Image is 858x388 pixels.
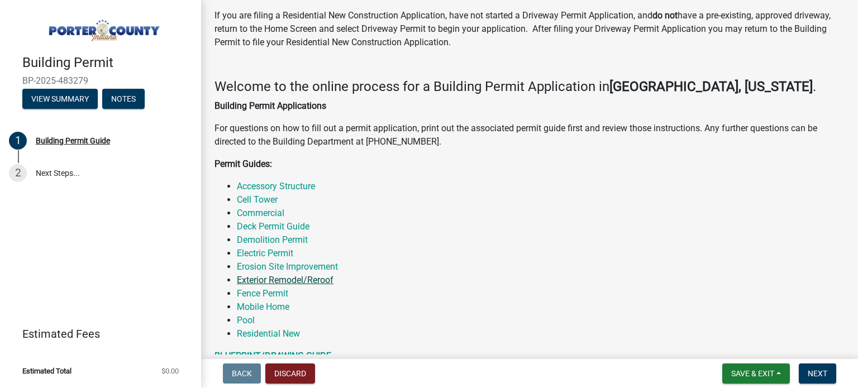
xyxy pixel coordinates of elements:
[237,315,255,325] a: Pool
[22,55,192,71] h4: Building Permit
[214,79,845,95] h4: Welcome to the online process for a Building Permit Application in .
[237,301,289,312] a: Mobile Home
[731,369,774,378] span: Save & Exit
[9,164,27,182] div: 2
[102,95,145,104] wm-modal-confirm: Notes
[237,261,338,272] a: Erosion Site Improvement
[214,122,845,149] p: For questions on how to fill out a permit application, print out the associated permit guide firs...
[237,208,284,218] a: Commercial
[102,89,145,109] button: Notes
[265,363,315,384] button: Discard
[652,10,678,21] strong: do not
[22,89,98,109] button: View Summary
[36,137,110,145] div: Building Permit Guide
[22,12,183,43] img: Porter County, Indiana
[609,79,813,94] strong: [GEOGRAPHIC_DATA], [US_STATE]
[722,363,790,384] button: Save & Exit
[214,9,845,49] p: If you are filing a Residential New Construction Application, have not started a Driveway Permit ...
[9,323,183,345] a: Estimated Fees
[808,369,827,378] span: Next
[161,367,179,375] span: $0.00
[214,100,326,111] strong: Building Permit Applications
[232,369,252,378] span: Back
[22,367,71,375] span: Estimated Total
[237,248,293,258] a: Electric Permit
[223,363,261,384] button: Back
[22,95,98,104] wm-modal-confirm: Summary
[9,132,27,150] div: 1
[237,328,300,339] a: Residential New
[237,181,315,191] a: Accessory Structure
[237,275,333,285] a: Exterior Remodel/Reroof
[799,363,836,384] button: Next
[237,288,288,299] a: Fence Permit
[237,194,278,205] a: Cell Tower
[22,75,179,86] span: BP-2025-483279
[237,234,308,245] a: Demolition Permit
[214,351,331,361] a: BLUEPRINT/DRAWING GUIDE
[237,221,309,232] a: Deck Permit Guide
[214,159,272,169] strong: Permit Guides:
